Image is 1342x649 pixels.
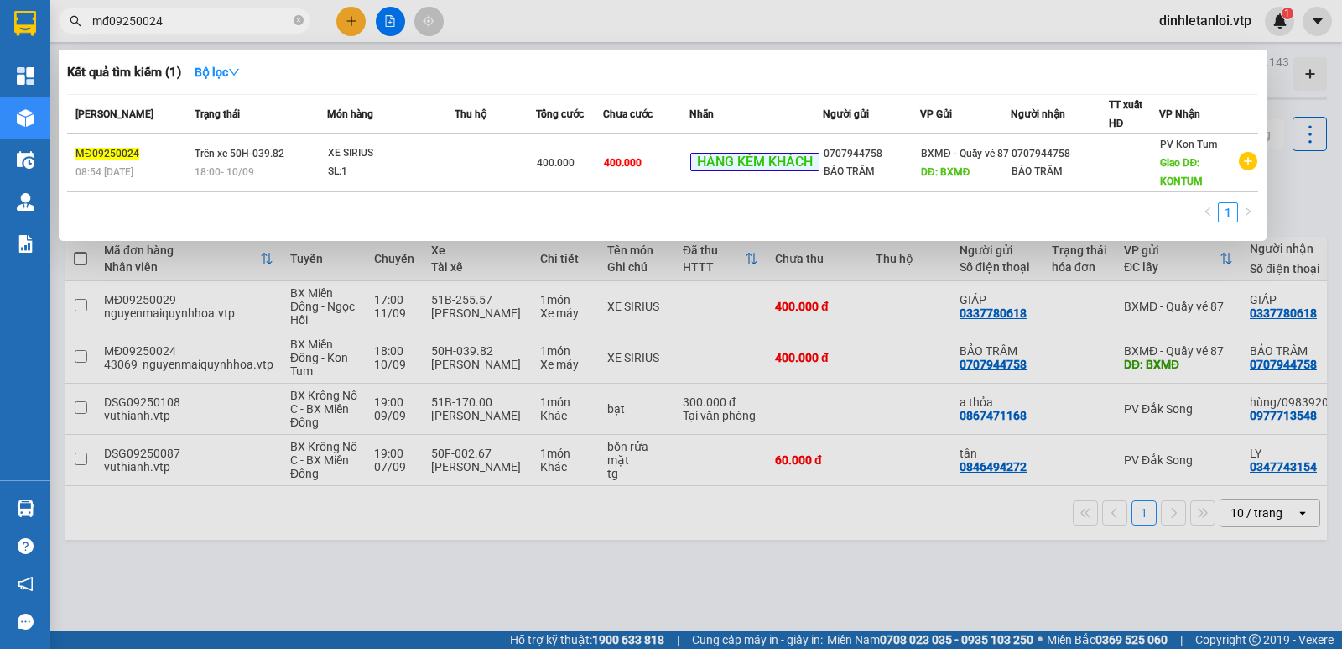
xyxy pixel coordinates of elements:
[537,157,575,169] span: 400.000
[75,166,133,178] span: 08:54 [DATE]
[536,108,584,120] span: Tổng cước
[455,108,486,120] span: Thu hộ
[18,538,34,554] span: question-circle
[1160,139,1217,150] span: PV Kon Tum
[327,108,373,120] span: Món hàng
[824,163,919,181] div: BẢO TRÂM
[17,67,34,85] img: dashboard-icon
[1238,202,1258,222] button: right
[1160,157,1203,187] span: Giao DĐ: KONTUM
[689,108,714,120] span: Nhãn
[228,66,240,78] span: down
[921,166,970,178] span: DĐ: BXMĐ
[1203,207,1213,217] span: left
[1239,152,1257,170] span: plus-circle
[195,166,254,178] span: 18:00 - 10/09
[1198,202,1218,222] button: left
[1012,163,1107,181] div: BẢO TRÂM
[92,12,290,30] input: Tìm tên, số ĐT hoặc mã đơn
[70,15,81,27] span: search
[14,11,36,36] img: logo-vxr
[1011,108,1065,120] span: Người nhận
[920,108,952,120] span: VP Gửi
[1109,99,1142,129] span: TT xuất HĐ
[17,193,34,211] img: warehouse-icon
[1219,203,1237,222] a: 1
[75,108,153,120] span: [PERSON_NAME]
[328,163,454,181] div: SL: 1
[195,148,284,160] span: Trên xe 50H-039.82
[328,144,454,163] div: XE SIRIUS
[181,59,253,86] button: Bộ lọcdown
[195,108,240,120] span: Trạng thái
[690,153,819,172] span: HÀNG KÈM KHÁCH
[17,500,34,517] img: warehouse-icon
[17,235,34,253] img: solution-icon
[67,64,181,81] h3: Kết quả tìm kiếm ( 1 )
[824,145,919,163] div: 0707944758
[195,65,240,79] strong: Bộ lọc
[294,13,304,29] span: close-circle
[1243,207,1253,217] span: right
[18,576,34,592] span: notification
[823,108,869,120] span: Người gửi
[921,148,1009,160] span: BXMĐ - Quầy vé 87
[604,157,642,169] span: 400.000
[75,148,139,160] span: MĐ09250024
[1012,145,1107,163] div: 0707944758
[603,108,653,120] span: Chưa cước
[1218,202,1238,222] li: 1
[1159,108,1200,120] span: VP Nhận
[18,614,34,630] span: message
[1238,202,1258,222] li: Next Page
[17,151,34,169] img: warehouse-icon
[1198,202,1218,222] li: Previous Page
[17,109,34,127] img: warehouse-icon
[294,15,304,25] span: close-circle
